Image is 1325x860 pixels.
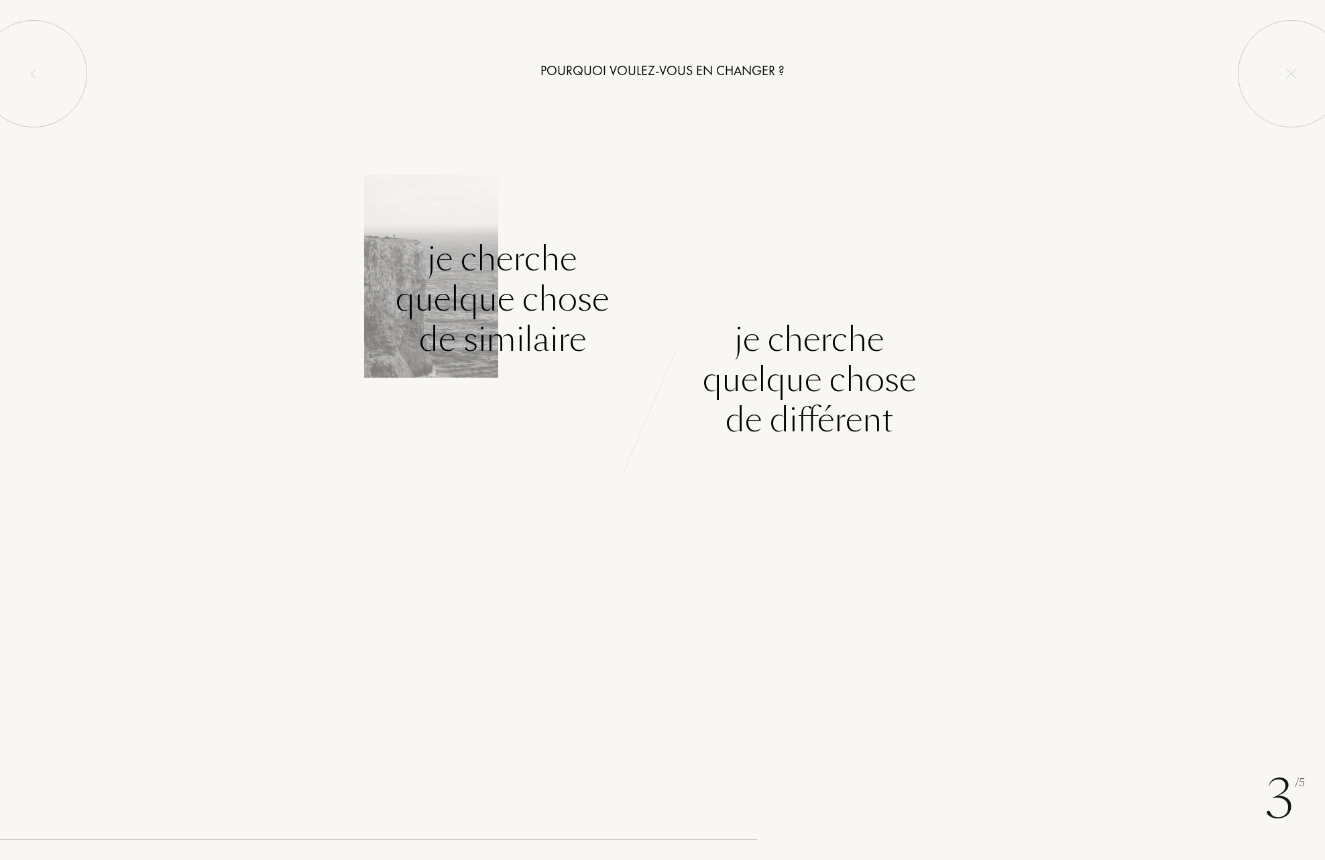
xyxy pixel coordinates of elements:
img: quit_onboard.svg [1286,68,1297,79]
img: left_onboard.svg [28,68,39,79]
div: Je cherche quelque chose de différent [703,319,916,440]
div: Je cherche quelque chose de similaire [396,239,609,360]
span: /5 [1295,775,1305,791]
div: 3 [1265,759,1305,840]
